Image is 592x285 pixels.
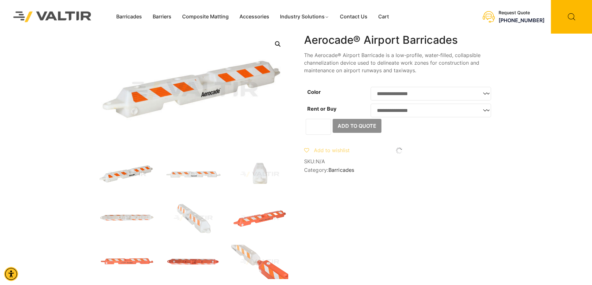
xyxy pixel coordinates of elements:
div: Request Quote [499,10,544,16]
h1: Aerocade® Airport Barricades [304,34,494,47]
a: Industry Solutions [275,12,334,22]
a: Open this option [272,38,283,50]
img: An orange traffic barrier with white reflective stripes, designed for road safety and visibility. [165,245,222,279]
label: Color [307,89,321,95]
img: An orange traffic barrier with reflective white stripes, labeled "Aerocade," designed for safety ... [98,245,155,279]
a: Accessories [234,12,275,22]
a: Contact Us [334,12,372,22]
span: SKU: [304,159,494,165]
img: text, letter [98,201,155,235]
a: Barricades [111,12,147,22]
label: Rent or Buy [307,106,336,112]
p: The Aerocade® Airport Barricade is a low-profile, water-filled, collapsible channelization device... [304,51,494,74]
input: Product quantity [306,119,331,135]
img: A white safety barrier with orange reflective stripes and the brand name "Aerocade" printed on it. [165,157,222,191]
img: Valtir Rentals [5,3,100,30]
a: Barriers [147,12,177,22]
a: call (888) 496-3625 [499,17,544,23]
img: A white traffic barrier with orange and white reflective stripes, designed for road safety and de... [165,201,222,235]
button: Add to Quote [333,119,381,133]
span: N/A [315,158,325,165]
div: Accessibility Menu [4,267,18,281]
a: Cart [372,12,394,22]
img: Two interlocking traffic barriers, one white with orange stripes and one orange with white stripe... [231,245,288,279]
span: Category: [304,167,494,173]
img: Aerocade_Nat_3Q-1.jpg [98,157,155,191]
a: Composite Matting [177,12,234,22]
img: An orange traffic barrier with reflective white stripes, designed for safety and visibility. [231,201,288,235]
a: Barricades [328,167,354,173]
img: A white plastic container with a spout, featuring horizontal red stripes on the side. [231,157,288,191]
